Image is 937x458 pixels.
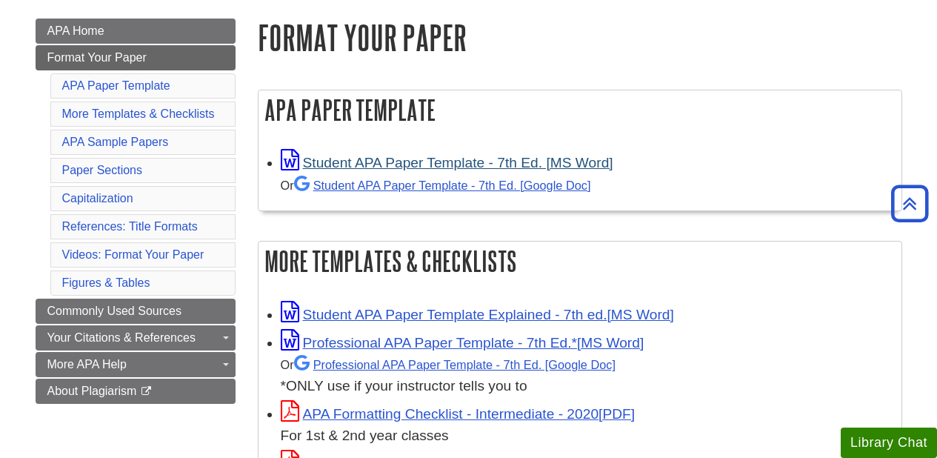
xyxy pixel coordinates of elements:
[294,358,616,371] a: Professional APA Paper Template - 7th Ed.
[259,242,901,281] h2: More Templates & Checklists
[281,335,644,351] a: Link opens in new window
[62,248,204,261] a: Videos: Format Your Paper
[62,164,143,176] a: Paper Sections
[62,136,169,148] a: APA Sample Papers
[281,354,894,397] div: *ONLY use if your instructor tells you to
[36,352,236,377] a: More APA Help
[886,193,933,213] a: Back to Top
[36,19,236,404] div: Guide Page Menu
[140,387,153,396] i: This link opens in a new window
[36,325,236,351] a: Your Citations & References
[36,299,236,324] a: Commonly Used Sources
[281,155,613,170] a: Link opens in new window
[62,79,170,92] a: APA Paper Template
[36,19,236,44] a: APA Home
[281,179,591,192] small: Or
[36,379,236,404] a: About Plagiarism
[841,428,937,458] button: Library Chat
[62,107,215,120] a: More Templates & Checklists
[281,406,636,422] a: Link opens in new window
[281,358,616,371] small: Or
[258,19,902,56] h1: Format Your Paper
[62,276,150,289] a: Figures & Tables
[36,45,236,70] a: Format Your Paper
[259,90,901,130] h2: APA Paper Template
[281,425,894,447] div: For 1st & 2nd year classes
[47,358,127,371] span: More APA Help
[47,385,137,397] span: About Plagiarism
[281,307,674,322] a: Link opens in new window
[47,24,104,37] span: APA Home
[47,331,196,344] span: Your Citations & References
[47,305,181,317] span: Commonly Used Sources
[62,220,198,233] a: References: Title Formats
[47,51,147,64] span: Format Your Paper
[62,192,133,205] a: Capitalization
[294,179,591,192] a: Student APA Paper Template - 7th Ed. [Google Doc]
